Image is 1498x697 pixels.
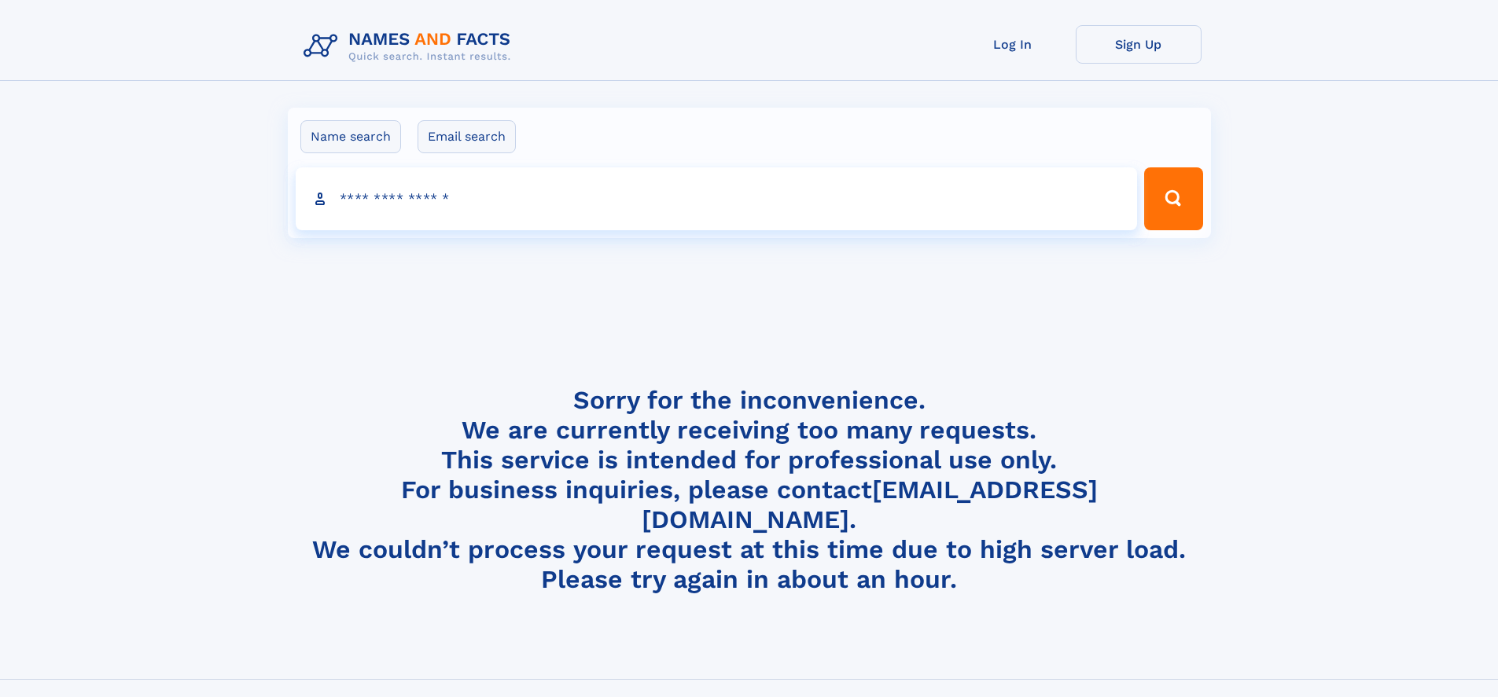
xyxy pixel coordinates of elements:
[297,385,1202,595] h4: Sorry for the inconvenience. We are currently receiving too many requests. This service is intend...
[642,475,1098,534] a: [EMAIL_ADDRESS][DOMAIN_NAME]
[297,25,524,68] img: Logo Names and Facts
[418,120,516,153] label: Email search
[300,120,401,153] label: Name search
[296,167,1138,230] input: search input
[1076,25,1202,64] a: Sign Up
[950,25,1076,64] a: Log In
[1144,167,1202,230] button: Search Button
